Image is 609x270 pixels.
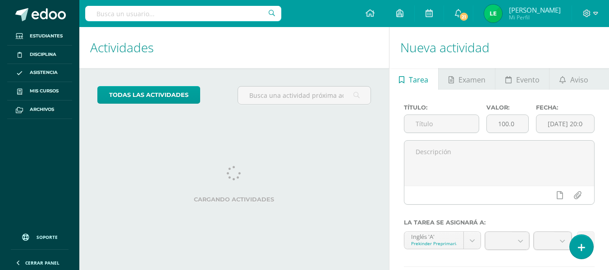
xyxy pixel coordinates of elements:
span: Evento [516,69,540,91]
span: Estudiantes [30,32,63,40]
a: Examen [439,68,495,90]
span: Mis cursos [30,87,59,95]
h1: Actividades [90,27,378,68]
label: Fecha: [536,104,595,111]
a: Soporte [11,225,69,247]
div: Inglés 'A' [411,232,457,240]
span: Cerrar panel [25,260,60,266]
label: Valor: [486,104,529,111]
a: Archivos [7,101,72,119]
span: Archivos [30,106,54,113]
a: Inglés 'A'Prekinder Preprimaria [404,232,481,249]
label: Cargando actividades [97,196,371,203]
input: Fecha de entrega [536,115,594,133]
span: Aviso [570,69,588,91]
span: [PERSON_NAME] [509,5,561,14]
input: Busca un usuario... [85,6,281,21]
label: Título: [404,104,479,111]
span: Soporte [37,234,58,240]
span: Mi Perfil [509,14,561,21]
a: Estudiantes [7,27,72,46]
a: Aviso [549,68,598,90]
a: Disciplina [7,46,72,64]
a: Tarea [389,68,438,90]
input: Título [404,115,479,133]
a: Asistencia [7,64,72,82]
a: todas las Actividades [97,86,200,104]
span: Examen [458,69,485,91]
a: Mis cursos [7,82,72,101]
h1: Nueva actividad [400,27,598,68]
span: Tarea [409,69,428,91]
div: Prekinder Preprimaria [411,240,457,247]
label: La tarea se asignará a: [404,219,595,226]
input: Busca una actividad próxima aquí... [238,87,370,104]
img: d580e479f0b33803020bb6858830c2e7.png [484,5,502,23]
span: 21 [458,12,468,22]
a: Evento [495,68,549,90]
span: Asistencia [30,69,58,76]
span: Disciplina [30,51,56,58]
input: Puntos máximos [487,115,528,133]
